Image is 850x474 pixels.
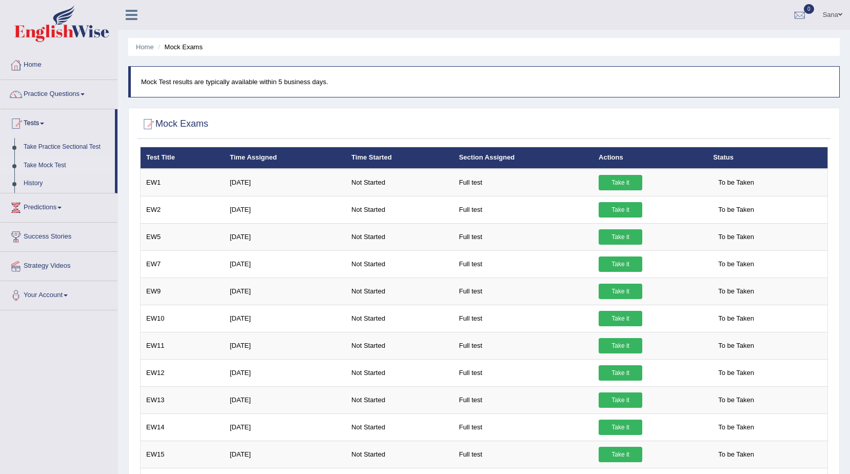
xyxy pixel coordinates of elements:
[141,147,224,169] th: Test Title
[141,359,224,386] td: EW12
[346,386,453,413] td: Not Started
[453,332,593,359] td: Full test
[713,284,759,299] span: To be Taken
[346,278,453,305] td: Not Started
[224,147,346,169] th: Time Assigned
[453,305,593,332] td: Full test
[713,256,759,272] span: To be Taken
[713,175,759,190] span: To be Taken
[140,116,208,132] h2: Mock Exams
[346,332,453,359] td: Not Started
[713,447,759,462] span: To be Taken
[141,77,829,87] p: Mock Test results are typically available within 5 business days.
[346,250,453,278] td: Not Started
[593,147,707,169] th: Actions
[224,441,346,468] td: [DATE]
[141,169,224,196] td: EW1
[224,278,346,305] td: [DATE]
[346,169,453,196] td: Not Started
[224,305,346,332] td: [DATE]
[453,147,593,169] th: Section Assigned
[19,138,115,156] a: Take Practice Sectional Test
[1,223,117,248] a: Success Stories
[453,441,593,468] td: Full test
[141,223,224,250] td: EW5
[713,338,759,353] span: To be Taken
[224,169,346,196] td: [DATE]
[453,169,593,196] td: Full test
[224,359,346,386] td: [DATE]
[453,386,593,413] td: Full test
[1,51,117,76] a: Home
[136,43,154,51] a: Home
[453,250,593,278] td: Full test
[599,392,642,408] a: Take it
[346,196,453,223] td: Not Started
[141,386,224,413] td: EW13
[141,413,224,441] td: EW14
[713,392,759,408] span: To be Taken
[453,359,593,386] td: Full test
[453,196,593,223] td: Full test
[713,311,759,326] span: To be Taken
[599,202,642,218] a: Take it
[453,278,593,305] td: Full test
[599,175,642,190] a: Take it
[1,281,117,307] a: Your Account
[599,365,642,381] a: Take it
[599,256,642,272] a: Take it
[224,413,346,441] td: [DATE]
[224,250,346,278] td: [DATE]
[453,223,593,250] td: Full test
[453,413,593,441] td: Full test
[141,250,224,278] td: EW7
[155,42,203,52] li: Mock Exams
[141,278,224,305] td: EW9
[1,80,117,106] a: Practice Questions
[346,413,453,441] td: Not Started
[346,147,453,169] th: Time Started
[713,229,759,245] span: To be Taken
[713,420,759,435] span: To be Taken
[1,109,115,135] a: Tests
[1,193,117,219] a: Predictions
[19,174,115,193] a: History
[713,202,759,218] span: To be Taken
[346,441,453,468] td: Not Started
[224,386,346,413] td: [DATE]
[141,305,224,332] td: EW10
[141,441,224,468] td: EW15
[599,311,642,326] a: Take it
[713,365,759,381] span: To be Taken
[1,252,117,278] a: Strategy Videos
[224,223,346,250] td: [DATE]
[19,156,115,175] a: Take Mock Test
[346,223,453,250] td: Not Started
[141,332,224,359] td: EW11
[224,196,346,223] td: [DATE]
[141,196,224,223] td: EW2
[599,229,642,245] a: Take it
[346,359,453,386] td: Not Started
[346,305,453,332] td: Not Started
[599,447,642,462] a: Take it
[804,4,814,14] span: 0
[599,420,642,435] a: Take it
[707,147,827,169] th: Status
[599,338,642,353] a: Take it
[224,332,346,359] td: [DATE]
[599,284,642,299] a: Take it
